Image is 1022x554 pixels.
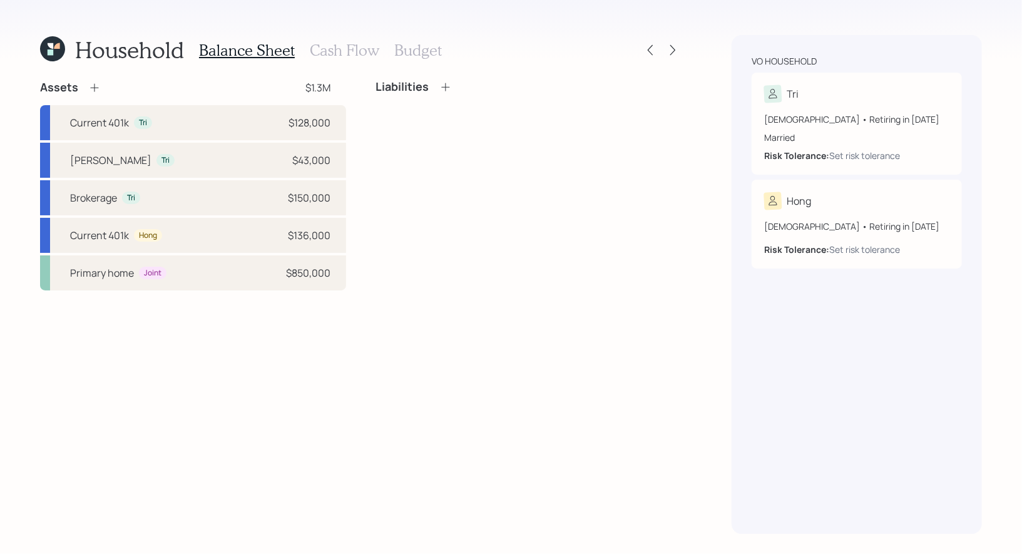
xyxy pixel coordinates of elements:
div: Primary home [70,265,134,280]
div: [DEMOGRAPHIC_DATA] • Retiring in [DATE] [764,220,949,233]
div: Vo household [752,55,817,68]
div: Brokerage [70,190,117,205]
div: Tri [787,86,799,101]
div: Hong [139,230,157,241]
div: $43,000 [293,153,331,168]
div: $136,000 [289,228,331,243]
div: Married [764,131,949,144]
div: Hong [787,193,811,208]
div: Current 401k [70,115,129,130]
div: Tri [139,118,147,128]
div: $850,000 [287,265,331,280]
h3: Balance Sheet [199,41,295,59]
h4: Liabilities [376,80,429,94]
div: Tri [127,193,135,203]
h4: Assets [40,81,78,95]
div: Tri [161,155,170,166]
h1: Household [75,36,184,63]
div: $128,000 [289,115,331,130]
h3: Cash Flow [310,41,379,59]
h3: Budget [394,41,442,59]
div: Set risk tolerance [829,243,900,256]
div: $1.3M [306,80,331,95]
div: $150,000 [289,190,331,205]
div: Set risk tolerance [829,149,900,162]
b: Risk Tolerance: [764,244,829,255]
b: Risk Tolerance: [764,150,829,162]
div: [DEMOGRAPHIC_DATA] • Retiring in [DATE] [764,113,949,126]
div: Joint [144,268,161,279]
div: [PERSON_NAME] [70,153,151,168]
div: Current 401k [70,228,129,243]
